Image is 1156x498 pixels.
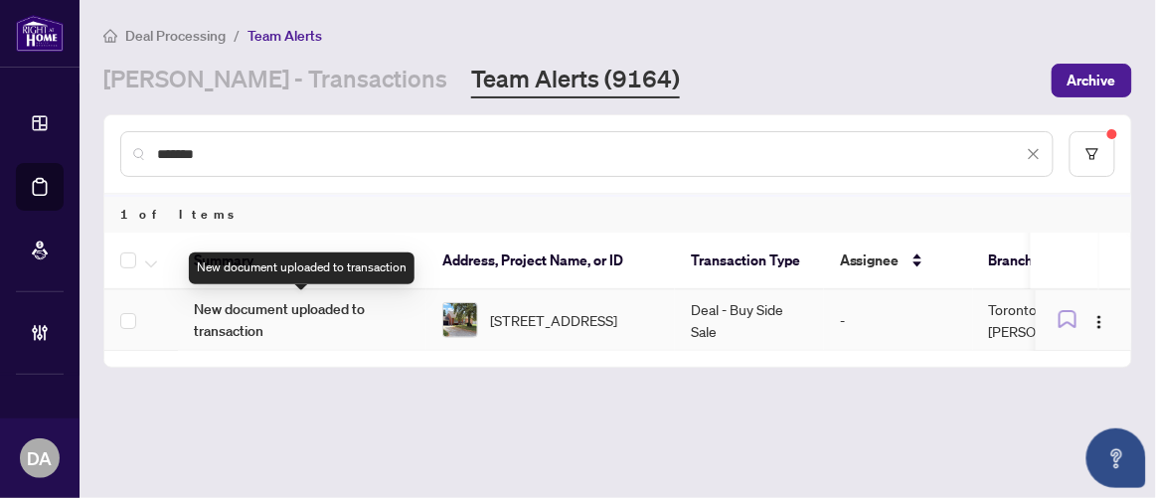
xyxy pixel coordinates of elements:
button: Logo [1083,304,1115,336]
span: close [1027,147,1041,161]
td: Toronto - [PERSON_NAME] [973,290,1122,351]
th: Summary [178,233,426,290]
a: [PERSON_NAME] - Transactions [103,63,447,98]
span: DA [28,444,53,472]
img: logo [16,15,64,52]
img: Logo [1091,314,1107,330]
button: Archive [1052,64,1132,97]
span: Assignee [840,249,900,271]
div: New document uploaded to transaction [189,252,414,284]
button: Open asap [1086,428,1146,488]
span: New document uploaded to transaction [194,298,411,342]
li: / [234,24,240,47]
span: home [103,29,117,43]
th: Address, Project Name, or ID [426,233,675,290]
img: thumbnail-img [443,303,477,337]
th: Branch [973,233,1122,290]
span: Team Alerts [248,27,322,45]
span: filter [1085,147,1099,161]
span: Deal Processing [125,27,226,45]
div: 1 of Items [104,195,1131,233]
span: [STREET_ADDRESS] [490,309,617,331]
td: Deal - Buy Side Sale [675,290,824,351]
th: Transaction Type [675,233,824,290]
td: - [824,290,973,351]
span: Archive [1068,65,1116,96]
button: filter [1070,131,1115,177]
th: Assignee [824,233,973,290]
a: Team Alerts (9164) [471,63,680,98]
